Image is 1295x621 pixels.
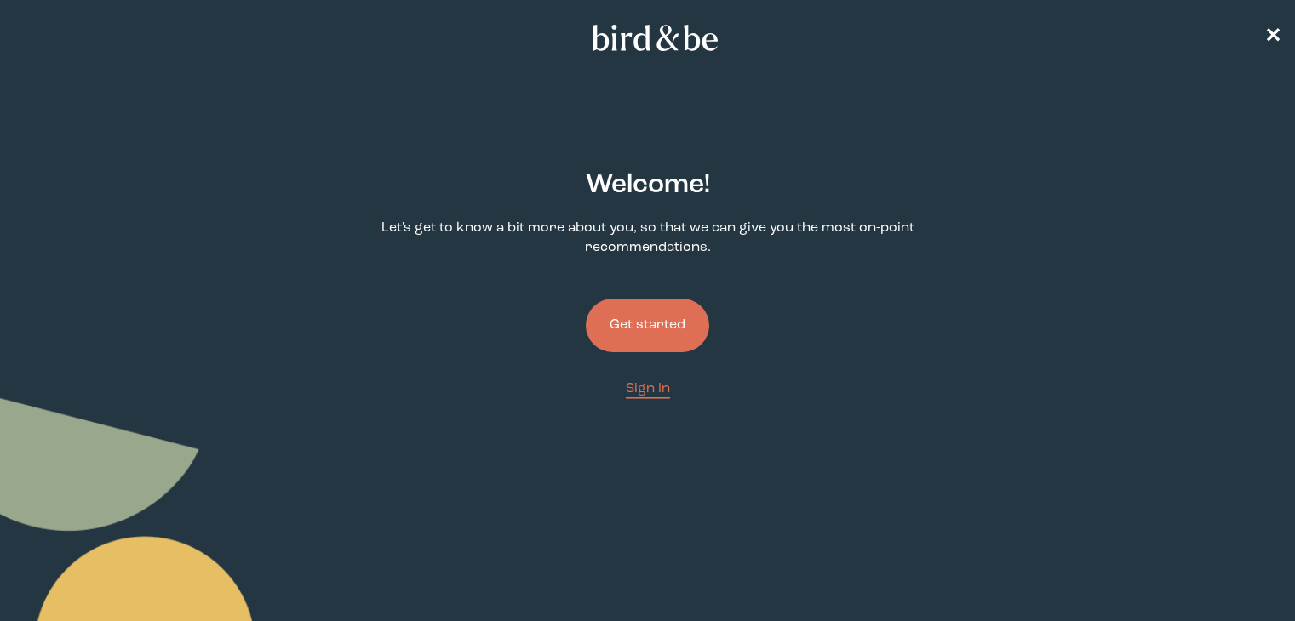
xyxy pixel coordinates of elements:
[626,379,670,399] a: Sign In
[1210,541,1278,604] iframe: Gorgias live chat messenger
[586,271,709,379] a: Get started
[337,219,958,258] p: Let's get to know a bit more about you, so that we can give you the most on-point recommendations.
[626,382,670,396] span: Sign In
[586,299,709,352] button: Get started
[586,166,710,205] h2: Welcome !
[1264,23,1281,53] a: ✕
[1264,27,1281,48] span: ✕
